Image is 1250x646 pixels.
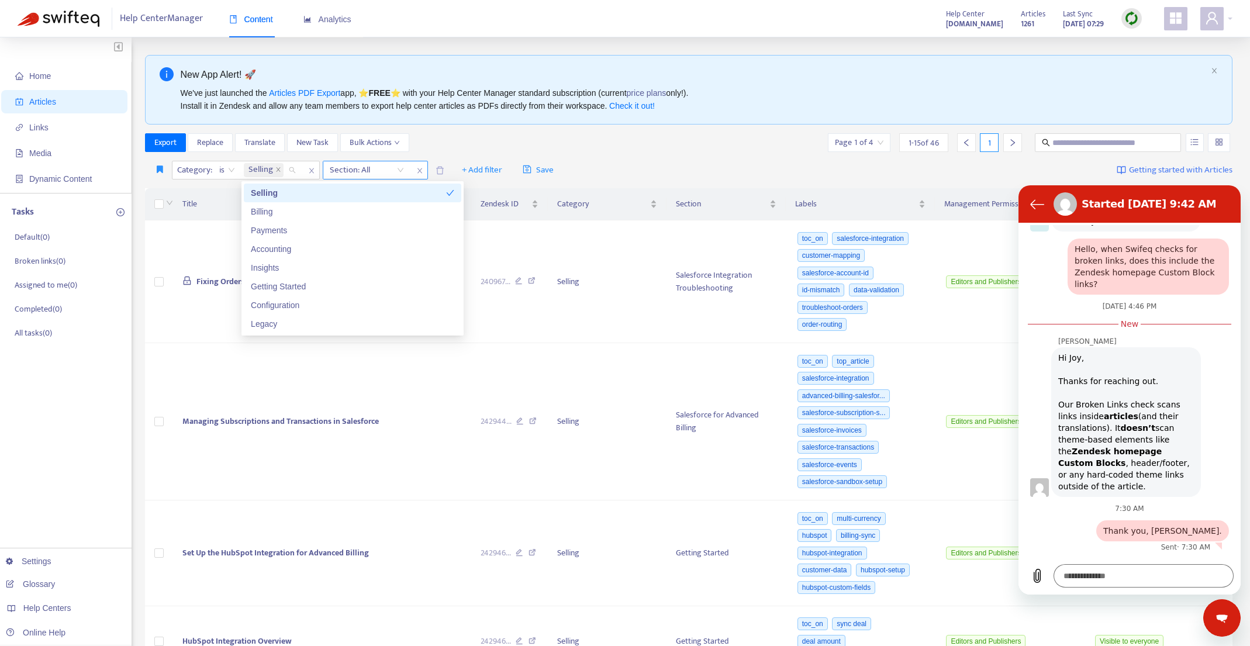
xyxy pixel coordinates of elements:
div: We've just launched the app, ⭐ ⭐️ with your Help Center Manager standard subscription (current on... [181,87,1207,112]
div: Insights [244,258,461,277]
span: Zendesk ID [481,198,529,210]
strong: [DOMAIN_NAME] [946,18,1003,30]
div: Insights [251,261,454,274]
span: Editors and Publishers [946,415,1025,428]
span: order-routing [797,318,847,331]
a: Getting started with Articles [1117,161,1232,179]
span: Articles [29,97,56,106]
td: Selling [548,220,667,343]
span: Help Center Manager [120,8,203,30]
a: Settings [6,557,51,566]
span: + Add filter [462,163,502,177]
td: Selling [548,343,667,500]
span: toc_on [797,355,828,368]
div: Configuration [251,299,454,312]
strong: 1261 [1021,18,1034,30]
div: Billing [251,205,454,218]
strong: [DATE] 07:29 [1063,18,1104,30]
button: + Add filter [453,161,511,179]
b: FREE [368,88,390,98]
span: area-chart [303,15,312,23]
a: [DOMAIN_NAME] [946,17,1003,30]
span: Editors and Publishers [946,275,1025,288]
div: 1 [980,133,999,152]
span: down [394,140,400,146]
span: hubspot [797,529,832,542]
p: Default ( 0 ) [15,231,50,243]
span: Bulk Actions [350,136,400,149]
span: book [229,15,237,23]
p: Completed ( 0 ) [15,303,62,315]
span: Selling [244,163,284,177]
td: Selling [548,500,667,606]
span: hubspot-custom-fields [797,581,875,594]
span: salesforce-account-id [797,267,873,279]
span: salesforce-integration [832,232,909,245]
div: Accounting [244,240,461,258]
span: Dynamic Content [29,174,92,184]
div: Legacy [251,317,454,330]
span: delete [436,166,444,175]
button: unordered-list [1186,133,1204,152]
div: Legacy [244,315,461,333]
p: All tasks ( 0 ) [15,327,52,339]
span: 242946 ... [481,547,511,559]
span: Fixing Orders Linked to the Wrong Customer in Maxio [196,275,388,288]
span: Home [29,71,51,81]
button: Bulk Actionsdown [340,133,409,152]
span: troubleshoot-orders [797,301,868,314]
span: close [304,164,319,178]
p: Assigned to me ( 0 ) [15,279,77,291]
span: advanced-billing-salesfor... [797,389,890,402]
span: link [15,123,23,132]
span: hubspot-setup [856,564,910,576]
a: Check it out! [609,101,655,110]
span: top_article [832,355,873,368]
span: Articles [1021,8,1045,20]
span: Help Centers [23,603,71,613]
th: Zendesk ID [471,188,548,220]
span: salesforce-integration [797,372,874,385]
button: Export [145,133,186,152]
span: Managing Subscriptions and Transactions in Salesforce [182,414,379,428]
span: Content [229,15,273,24]
a: price plans [627,88,667,98]
p: Broken links ( 0 ) [15,255,65,267]
img: sync.dc5367851b00ba804db3.png [1124,11,1139,26]
span: save [523,165,531,174]
span: Editors and Publishers [946,547,1025,559]
div: New App Alert! 🚀 [181,67,1207,82]
span: user [1205,11,1219,25]
div: Selling [251,186,446,199]
span: close [1211,67,1218,74]
span: salesforce-subscription-s... [797,406,890,419]
a: Glossary [6,579,55,589]
span: Category [557,198,648,210]
iframe: Messaging window [1018,185,1241,595]
span: Getting started with Articles [1129,164,1232,177]
button: Translate [235,133,285,152]
span: hubspot-integration [797,547,867,559]
p: Tasks [12,205,34,219]
div: Accounting [251,243,454,255]
div: Payments [251,224,454,237]
span: id-mismatch [797,284,845,296]
span: Media [29,148,51,158]
span: billing-sync [836,529,880,542]
div: Payments [244,221,461,240]
span: toc_on [797,232,828,245]
span: is [219,161,235,179]
div: Configuration [244,296,461,315]
span: account-book [15,98,23,106]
